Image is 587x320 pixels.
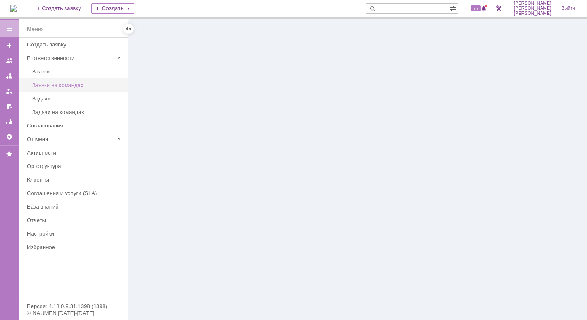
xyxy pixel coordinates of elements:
[10,5,17,12] a: Перейти на домашнюю страницу
[3,84,16,98] a: Мои заявки
[27,217,123,223] div: Отчеты
[27,163,123,169] div: Оргструктура
[24,227,127,240] a: Настройки
[32,95,123,102] div: Задачи
[27,244,114,250] div: Избранное
[514,11,552,16] span: [PERSON_NAME]
[27,41,123,48] div: Создать заявку
[24,146,127,159] a: Активности
[27,55,114,61] div: В ответственности
[494,3,504,14] a: Перейти в интерфейс администратора
[471,5,481,11] span: 75
[24,200,127,213] a: База знаний
[24,119,127,132] a: Согласования
[24,173,127,186] a: Клиенты
[32,109,123,115] div: Задачи на командах
[24,214,127,227] a: Отчеты
[24,187,127,200] a: Соглашения и услуги (SLA)
[32,68,123,75] div: Заявки
[514,1,552,6] span: [PERSON_NAME]
[123,24,134,34] div: Скрыть меню
[27,149,123,156] div: Активности
[29,92,127,105] a: Задачи
[27,176,123,183] div: Клиенты
[3,39,16,52] a: Создать заявку
[27,310,120,316] div: © NAUMEN [DATE]-[DATE]
[29,79,127,92] a: Заявки на командах
[3,130,16,144] a: Настройки
[27,304,120,309] div: Версия: 4.18.0.9.31.1398 (1398)
[10,5,17,12] img: logo
[27,231,123,237] div: Настройки
[3,115,16,128] a: Отчеты
[24,160,127,173] a: Оргструктура
[27,203,123,210] div: База знаний
[27,136,114,142] div: От меня
[514,6,552,11] span: [PERSON_NAME]
[27,122,123,129] div: Согласования
[3,100,16,113] a: Мои согласования
[27,24,43,34] div: Меню
[27,190,123,196] div: Соглашения и услуги (SLA)
[24,38,127,51] a: Создать заявку
[91,3,134,14] div: Создать
[29,106,127,119] a: Задачи на командах
[3,54,16,68] a: Заявки на командах
[32,82,123,88] div: Заявки на командах
[29,65,127,78] a: Заявки
[3,69,16,83] a: Заявки в моей ответственности
[449,4,458,12] span: Расширенный поиск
